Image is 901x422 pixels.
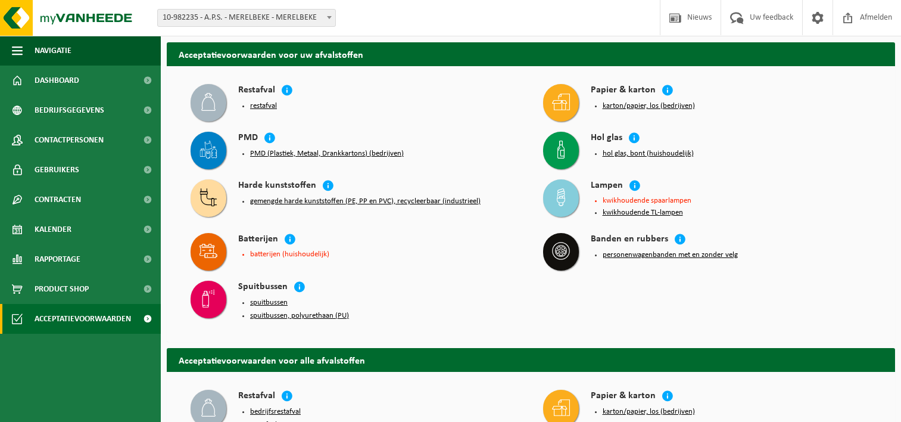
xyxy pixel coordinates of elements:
[35,95,104,125] span: Bedrijfsgegevens
[35,155,79,185] span: Gebruikers
[603,101,695,111] button: karton/papier, los (bedrijven)
[591,84,656,98] h4: Papier & karton
[35,36,71,66] span: Navigatie
[591,179,623,193] h4: Lampen
[35,66,79,95] span: Dashboard
[6,396,199,422] iframe: chat widget
[238,281,288,294] h4: Spuitbussen
[35,215,71,244] span: Kalender
[250,149,404,159] button: PMD (Plastiek, Metaal, Drankkartons) (bedrijven)
[167,42,895,66] h2: Acceptatievoorwaarden voor uw afvalstoffen
[35,185,81,215] span: Contracten
[35,304,131,334] span: Acceptatievoorwaarden
[591,390,656,404] h4: Papier & karton
[603,407,695,417] button: karton/papier, los (bedrijven)
[603,208,683,218] button: kwikhoudende TL-lampen
[603,197,872,204] li: kwikhoudende spaarlampen
[591,132,622,145] h4: Hol glas
[35,125,104,155] span: Contactpersonen
[238,390,275,404] h4: Restafval
[238,84,275,98] h4: Restafval
[603,250,738,260] button: personenwagenbanden met en zonder velg
[603,149,694,159] button: hol glas, bont (huishoudelijk)
[35,244,80,274] span: Rapportage
[250,250,519,258] li: batterijen (huishoudelijk)
[158,10,335,26] span: 10-982235 - A.P.S. - MERELBEKE - MERELBEKE
[157,9,336,27] span: 10-982235 - A.P.S. - MERELBEKE - MERELBEKE
[250,407,301,417] button: bedrijfsrestafval
[591,233,668,247] h4: Banden en rubbers
[250,311,349,321] button: spuitbussen, polyurethaan (PU)
[35,274,89,304] span: Product Shop
[238,233,278,247] h4: Batterijen
[250,101,277,111] button: restafval
[167,348,895,371] h2: Acceptatievoorwaarden voor alle afvalstoffen
[238,132,258,145] h4: PMD
[250,298,288,308] button: spuitbussen
[238,179,316,193] h4: Harde kunststoffen
[250,197,481,206] button: gemengde harde kunststoffen (PE, PP en PVC), recycleerbaar (industrieel)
